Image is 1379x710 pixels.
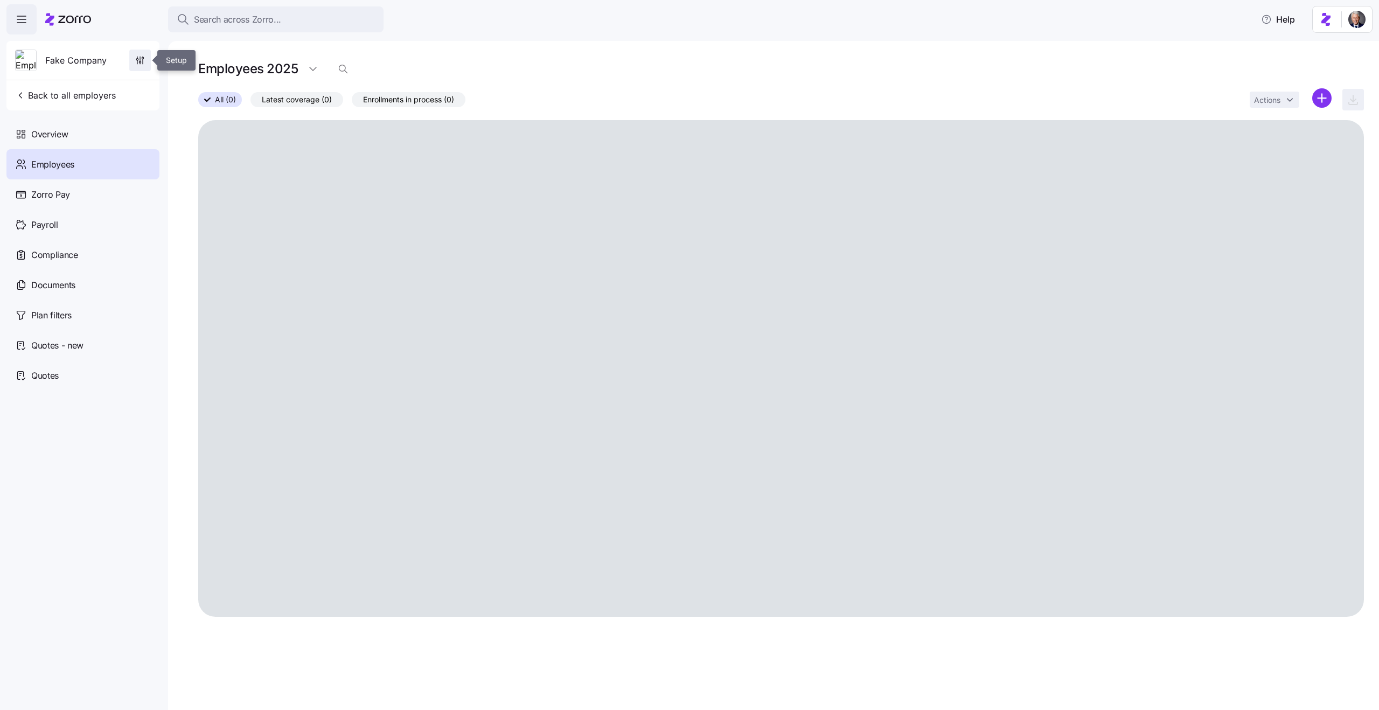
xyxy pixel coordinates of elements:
[1252,9,1304,30] button: Help
[215,93,236,107] span: All (0)
[1261,13,1295,26] span: Help
[6,149,159,179] a: Employees
[15,89,116,102] span: Back to all employers
[31,248,78,262] span: Compliance
[1254,96,1280,104] span: Actions
[6,240,159,270] a: Compliance
[1250,92,1299,108] button: Actions
[31,128,68,141] span: Overview
[6,119,159,149] a: Overview
[6,330,159,360] a: Quotes - new
[31,309,72,322] span: Plan filters
[31,188,70,201] span: Zorro Pay
[198,60,298,77] h1: Employees 2025
[31,158,74,171] span: Employees
[45,54,107,67] span: Fake Company
[31,279,75,292] span: Documents
[1348,11,1366,28] img: 1dcb4e5d-e04d-4770-96a8-8d8f6ece5bdc-1719926415027.jpeg
[31,339,83,352] span: Quotes - new
[6,300,159,330] a: Plan filters
[31,218,58,232] span: Payroll
[363,93,454,107] span: Enrollments in process (0)
[6,210,159,240] a: Payroll
[262,93,332,107] span: Latest coverage (0)
[168,6,384,32] button: Search across Zorro...
[11,85,120,106] button: Back to all employers
[6,360,159,391] a: Quotes
[194,13,281,26] span: Search across Zorro...
[31,369,59,382] span: Quotes
[6,179,159,210] a: Zorro Pay
[16,50,36,72] img: Employer logo
[1312,88,1332,108] svg: add icon
[6,270,159,300] a: Documents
